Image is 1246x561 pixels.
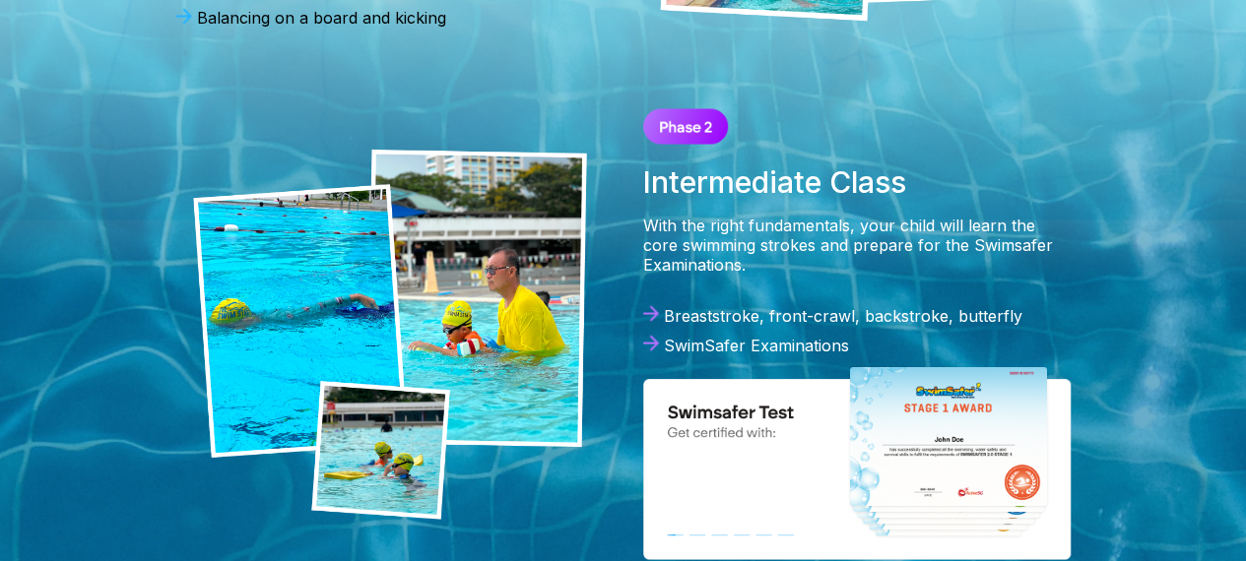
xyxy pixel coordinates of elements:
[643,335,659,350] img: Arrow
[643,163,1071,199] h3: Intermediate Class
[643,335,1071,354] div: SwimSafer Examinations
[176,8,604,28] div: Balancing on a board and kicking
[643,108,729,144] img: Phase 2
[643,305,1071,325] div: Breaststroke, front-crawl, backstroke, butterfly
[193,149,587,519] img: coach teaching a kid's swimming lesson in Singapore
[643,364,1071,559] img: SwimSafer Stage 1 Award certificate
[176,8,192,24] img: Arrow
[643,215,1071,274] div: With the right fundamentals, your child will learn the core swimming strokes and prepare for the ...
[643,305,659,321] img: Arrow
